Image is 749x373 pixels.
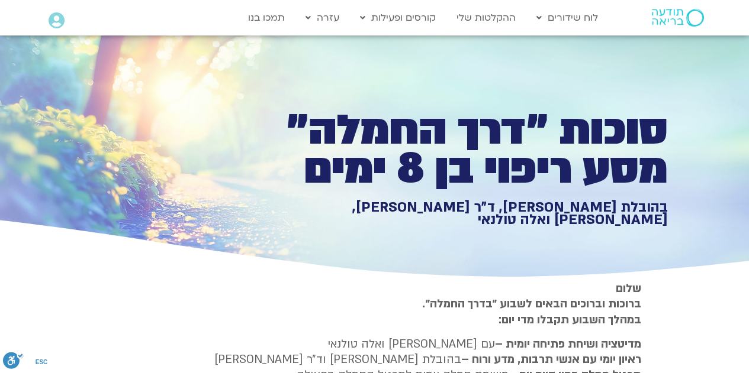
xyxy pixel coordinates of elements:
a: ההקלטות שלי [451,7,522,29]
img: תודעה בריאה [652,9,704,27]
a: קורסים ופעילות [354,7,442,29]
a: עזרה [300,7,345,29]
strong: שלום [616,281,641,296]
h1: סוכות ״דרך החמלה״ מסע ריפוי בן 8 ימים [258,111,668,189]
b: ראיון יומי עם אנשי תרבות, מדע ורוח – [461,352,641,367]
strong: ברוכות וברוכים הבאים לשבוע ״בדרך החמלה״. במהלך השבוע תקבלו מדי יום: [422,296,641,327]
strong: מדיטציה ושיחת פתיחה יומית – [495,336,641,352]
h1: בהובלת [PERSON_NAME], ד״ר [PERSON_NAME], [PERSON_NAME] ואלה טולנאי [258,201,668,226]
a: לוח שידורים [531,7,604,29]
a: תמכו בנו [242,7,291,29]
